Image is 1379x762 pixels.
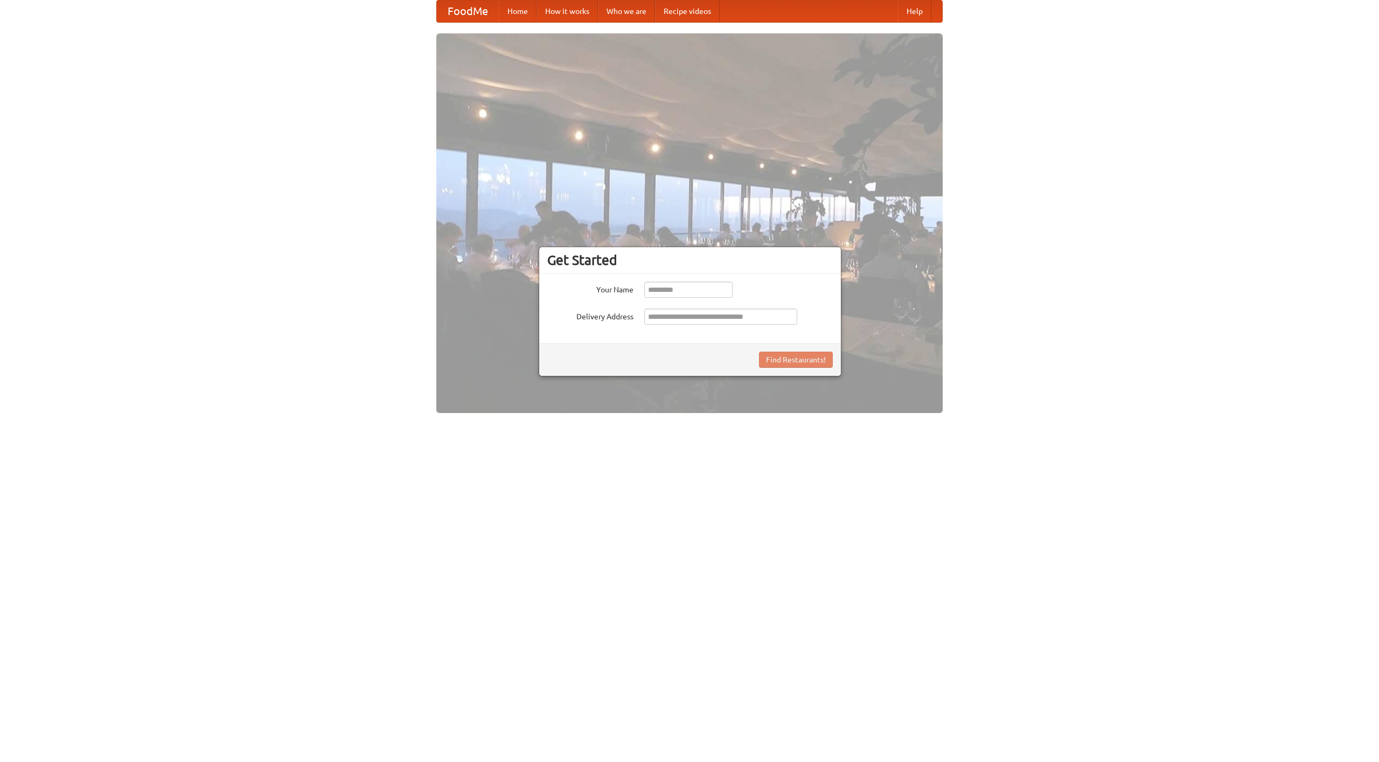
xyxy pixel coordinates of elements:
h3: Get Started [547,252,833,268]
a: Who we are [598,1,655,22]
a: FoodMe [437,1,499,22]
label: Your Name [547,282,633,295]
a: Recipe videos [655,1,720,22]
button: Find Restaurants! [759,352,833,368]
a: Help [898,1,931,22]
a: How it works [537,1,598,22]
a: Home [499,1,537,22]
label: Delivery Address [547,309,633,322]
